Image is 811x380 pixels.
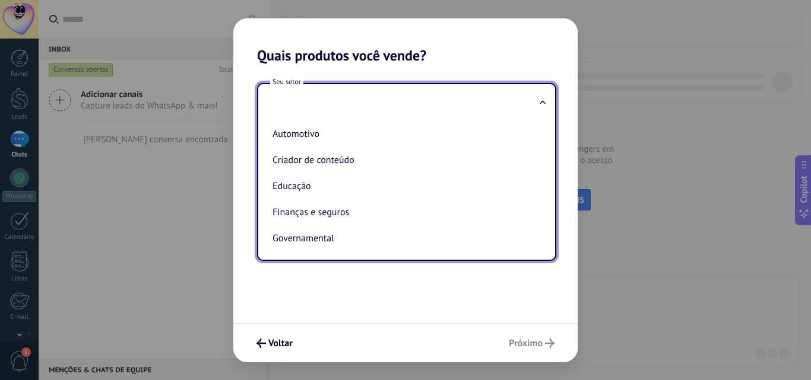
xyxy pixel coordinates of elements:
button: Voltar [251,333,298,353]
h2: Quais produtos você vende? [233,18,578,64]
li: Automotivo [268,121,541,147]
li: Governamental [268,225,541,251]
li: Educação [268,173,541,199]
li: Finanças e seguros [268,199,541,225]
li: Manufatura/Indústria [268,251,541,277]
li: Criador de conteúdo [268,147,541,173]
span: Voltar [268,339,293,347]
